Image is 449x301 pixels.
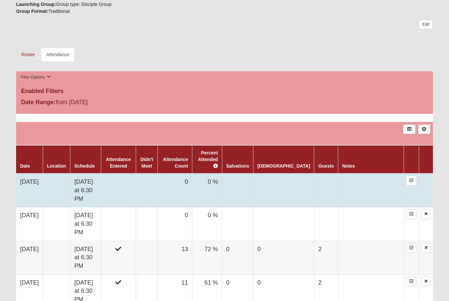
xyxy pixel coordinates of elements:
[16,174,43,207] td: [DATE]
[421,277,431,286] a: Delete
[21,88,428,95] h4: Enabled Filters
[198,150,218,169] a: Percent Attended
[192,241,222,274] td: 72 %
[70,174,101,207] td: [DATE] at 6:30 PM
[406,209,417,219] a: Enter Attendance
[253,241,314,274] td: 0
[21,98,56,107] label: Date Range:
[16,2,56,7] strong: Launching Group:
[41,48,75,61] a: Attendance
[421,209,431,219] a: Delete
[70,241,101,274] td: [DATE] at 6:30 PM
[406,243,417,253] a: Enter Attendance
[16,207,43,241] td: [DATE]
[16,9,48,14] strong: Group Format:
[16,241,43,274] td: [DATE]
[253,145,314,174] th: [DEMOGRAPHIC_DATA]
[192,207,222,241] td: 0 %
[106,157,131,169] a: Attendance Entered
[421,243,431,253] a: Delete
[163,157,188,169] a: Attendance Count
[19,74,53,81] button: Filter Options
[192,174,222,207] td: 0 %
[70,207,101,241] td: [DATE] at 6:30 PM
[418,125,430,134] a: Alt+N
[158,207,192,241] td: 0
[140,157,153,169] a: Didn't Meet
[74,163,95,169] a: Schedule
[419,20,433,29] a: Edit
[403,125,415,134] a: Export to Excel
[314,145,338,174] th: Guests
[406,277,417,286] a: Enter Attendance
[16,98,155,108] div: from [DATE]
[158,174,192,207] td: 0
[342,163,355,169] a: Notes
[158,241,192,274] td: 13
[47,163,66,169] a: Location
[406,176,417,185] a: Enter Attendance
[20,163,30,169] a: Date
[222,145,253,174] th: Salvations
[16,48,40,61] a: Roster
[314,241,338,274] td: 2
[222,241,253,274] td: 0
